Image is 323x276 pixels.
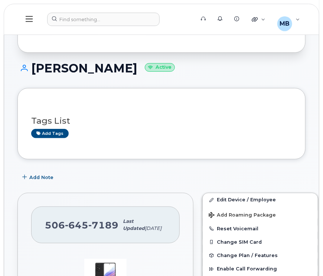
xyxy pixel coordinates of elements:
h1: [PERSON_NAME] [17,62,306,75]
div: Malorie Bell [272,12,305,27]
span: Enable Call Forwarding [217,266,277,272]
div: Quicklinks [247,12,271,27]
span: MB [280,19,290,28]
button: Enable Call Forwarding [203,262,318,276]
button: Change SIM Card [203,236,318,249]
h3: Tags List [31,116,292,126]
span: 645 [65,220,88,231]
button: Add Roaming Package [203,207,318,222]
input: Find something... [47,13,160,26]
span: Add Roaming Package [209,212,276,219]
span: 506 [45,220,118,231]
a: Edit Device / Employee [203,193,318,207]
small: Active [145,63,175,72]
button: Add Note [17,171,60,184]
span: Last updated [123,218,145,231]
span: [DATE] [145,225,161,231]
a: Add tags [31,129,69,138]
button: Change Plan / Features [203,249,318,262]
span: Change Plan / Features [217,253,278,258]
span: Add Note [29,174,53,181]
span: 7189 [88,220,118,231]
button: Reset Voicemail [203,222,318,236]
